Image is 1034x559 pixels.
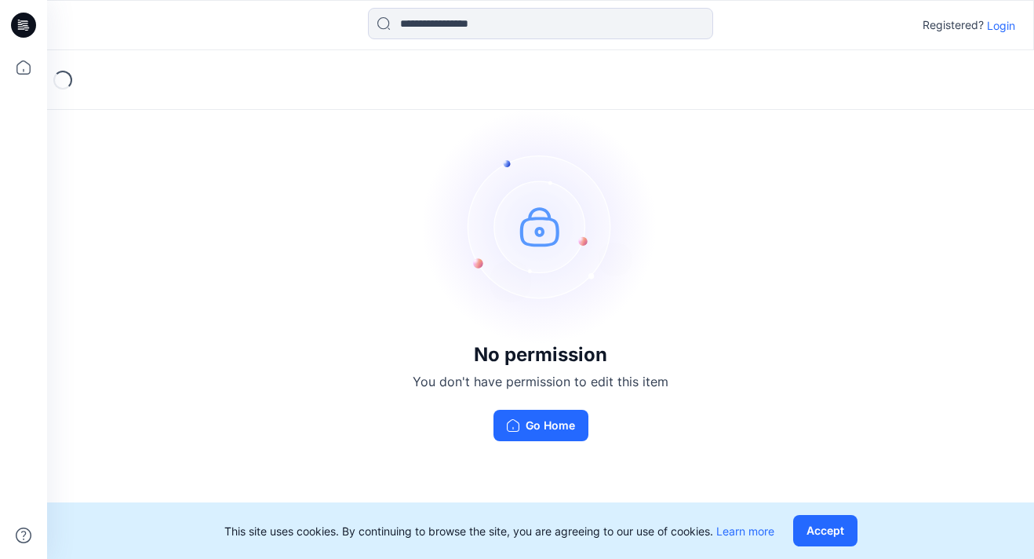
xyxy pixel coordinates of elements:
button: Accept [793,515,857,546]
img: no-perm.svg [423,108,658,344]
p: Registered? [923,16,984,35]
p: This site uses cookies. By continuing to browse the site, you are agreeing to our use of cookies. [224,523,774,539]
h3: No permission [413,344,668,366]
p: You don't have permission to edit this item [413,372,668,391]
a: Learn more [716,524,774,538]
button: Go Home [493,410,588,441]
p: Login [987,17,1015,34]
